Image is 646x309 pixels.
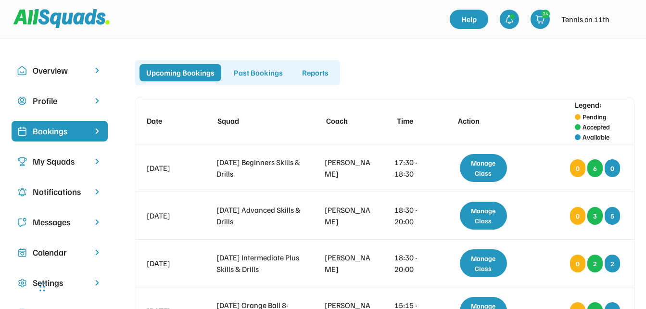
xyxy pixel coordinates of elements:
div: [DATE] [147,162,194,174]
div: My Squads [33,155,87,168]
div: [PERSON_NAME] [325,156,372,180]
div: Settings [33,276,87,289]
img: chevron-right.svg [92,278,102,287]
img: chevron-right.svg [92,66,102,75]
img: Icon%20copy%205.svg [17,218,27,227]
div: 3 [587,207,603,225]
div: 18:30 - 20:00 [394,252,432,275]
img: user-circle.svg [17,96,27,106]
img: chevron-right.svg [92,248,102,257]
div: Squad [217,115,303,127]
img: Icon%20copy%207.svg [17,248,27,257]
div: Coach [326,115,374,127]
div: Overview [33,64,87,77]
div: 2 [587,255,603,272]
div: Calendar [33,246,87,259]
img: chevron-right%20copy%203.svg [92,127,102,136]
div: 0 [570,159,585,177]
div: Pending [583,112,607,122]
div: Notifications [33,185,87,198]
div: Date [147,115,194,127]
div: [DATE] [147,257,194,269]
div: 2 [605,255,620,272]
img: chevron-right.svg [92,96,102,105]
div: Upcoming Bookings [139,64,221,81]
div: Messages [33,216,87,229]
a: Help [450,10,488,29]
img: Icon%20copy%204.svg [17,187,27,197]
div: 6 [587,159,603,177]
div: Accepted [583,122,610,132]
div: Legend: [575,99,602,111]
div: Time [397,115,435,127]
img: shopping-cart-01%20%281%29.svg [535,14,545,24]
div: 18:30 - 20:00 [394,204,432,227]
img: bell-03%20%281%29.svg [505,14,514,24]
div: [DATE] Advanced Skills & Drills [216,204,302,227]
div: Available [583,132,609,142]
div: Reports [295,64,335,81]
div: 0 [570,255,585,272]
img: chevron-right.svg [92,218,102,227]
img: chevron-right.svg [92,187,102,196]
div: [DATE] Intermediate Plus Skills & Drills [216,252,302,275]
img: Icon%20%2819%29.svg [17,127,27,136]
div: 0 [605,159,620,177]
div: [PERSON_NAME] [325,204,372,227]
div: 0 [570,207,585,225]
div: 17:30 - 18:30 [394,156,432,180]
div: Manage Class [460,202,507,230]
img: Squad%20Logo.svg [13,9,110,27]
div: [PERSON_NAME] [325,252,372,275]
div: Tennis on 11th [561,13,609,25]
img: chevron-right.svg [92,157,102,166]
div: Profile [33,94,87,107]
img: Icon%20copy%203.svg [17,157,27,167]
div: 5 [605,207,620,225]
img: IMG_2979.png [615,10,634,29]
img: Icon%20copy%2010.svg [17,66,27,76]
div: [DATE] Beginners Skills & Drills [216,156,302,180]
div: Manage Class [460,249,507,277]
div: Action [458,115,515,127]
div: Past Bookings [227,64,290,81]
div: 34 [542,10,549,17]
div: Manage Class [460,154,507,182]
div: [DATE] [147,210,194,221]
div: Bookings [33,125,87,138]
